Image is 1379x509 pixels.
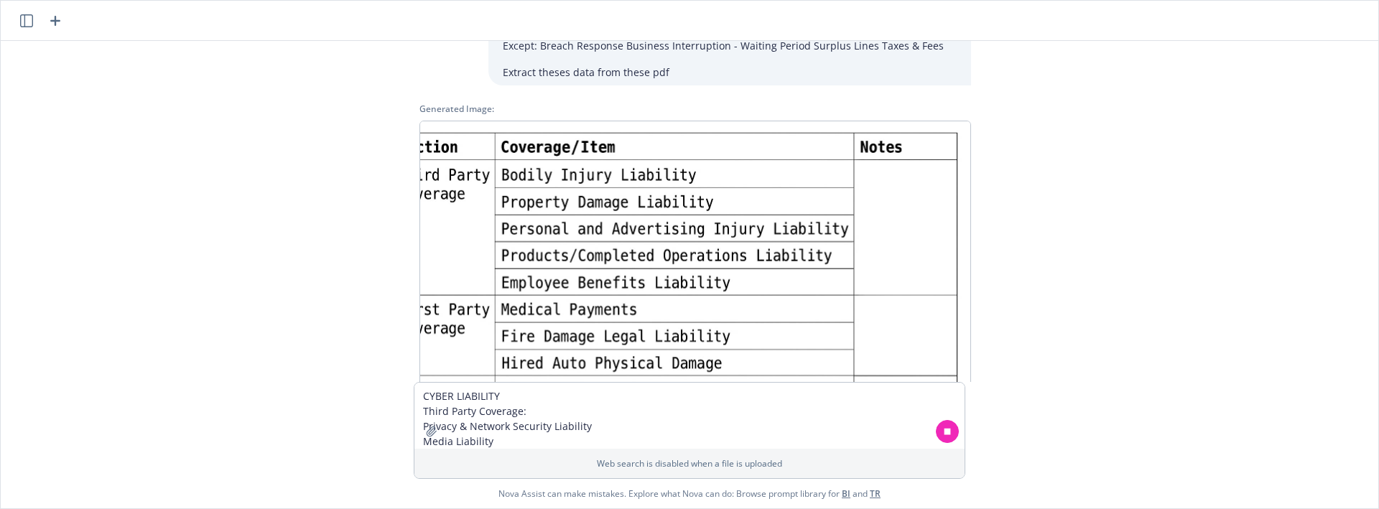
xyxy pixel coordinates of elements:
[419,121,971,489] img: AI-generated content
[419,103,971,115] div: Generated Image:
[842,487,850,500] a: BI
[503,65,957,80] p: Extract theses data from these pdf
[870,487,881,500] a: TR
[423,457,956,470] p: Web search is disabled when a file is uploaded
[498,479,881,508] span: Nova Assist can make mistakes. Explore what Nova can do: Browse prompt library for and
